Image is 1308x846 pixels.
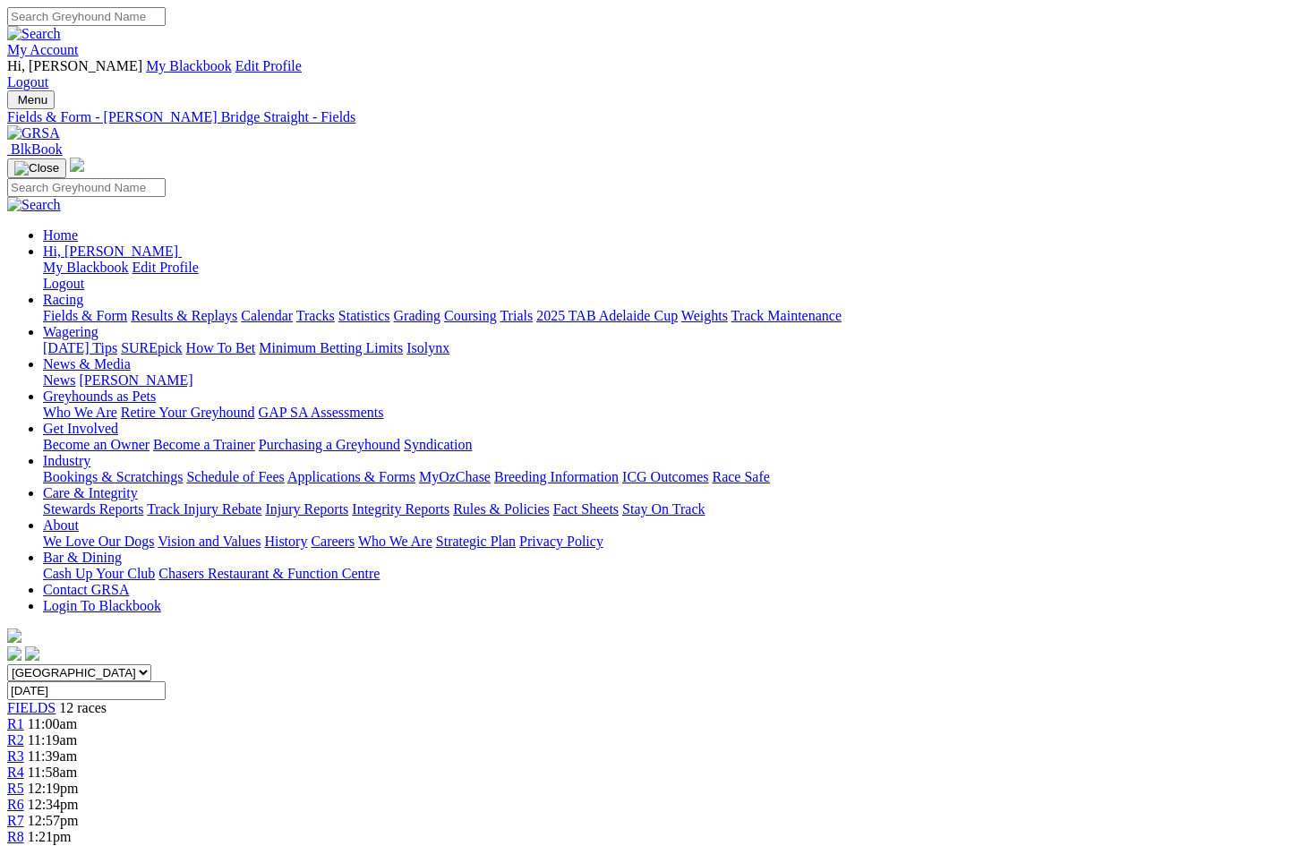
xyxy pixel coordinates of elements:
a: [DATE] Tips [43,340,117,355]
a: R2 [7,732,24,748]
a: Edit Profile [133,260,199,275]
div: My Account [7,58,1301,90]
a: Coursing [444,308,497,323]
img: twitter.svg [25,646,39,661]
button: Toggle navigation [7,158,66,178]
a: Trials [500,308,533,323]
a: Logout [7,74,48,90]
a: Care & Integrity [43,485,138,500]
a: Careers [311,534,355,549]
span: 11:19am [28,732,77,748]
a: Calendar [241,308,293,323]
img: Search [7,26,61,42]
a: Grading [394,308,440,323]
a: How To Bet [186,340,256,355]
a: Chasers Restaurant & Function Centre [158,566,380,581]
span: 12:34pm [28,797,79,812]
a: Breeding Information [494,469,619,484]
img: GRSA [7,125,60,141]
a: Injury Reports [265,501,348,517]
a: R5 [7,781,24,796]
a: Hi, [PERSON_NAME] [43,244,182,259]
img: logo-grsa-white.png [70,158,84,172]
a: Privacy Policy [519,534,603,549]
a: Results & Replays [131,308,237,323]
a: About [43,517,79,533]
div: Greyhounds as Pets [43,405,1301,421]
div: Industry [43,469,1301,485]
a: R8 [7,829,24,844]
span: R1 [7,716,24,731]
div: Get Involved [43,437,1301,453]
div: Care & Integrity [43,501,1301,517]
a: Tracks [296,308,335,323]
a: Who We Are [43,405,117,420]
span: 1:21pm [28,829,72,844]
span: Hi, [PERSON_NAME] [7,58,142,73]
span: 11:39am [28,748,77,764]
a: My Blackbook [146,58,232,73]
a: Track Maintenance [731,308,842,323]
button: Toggle navigation [7,90,55,109]
a: My Account [7,42,79,57]
a: Home [43,227,78,243]
input: Search [7,7,166,26]
input: Search [7,178,166,197]
a: Strategic Plan [436,534,516,549]
span: R7 [7,813,24,828]
a: ICG Outcomes [622,469,708,484]
span: 12:19pm [28,781,79,796]
a: Race Safe [712,469,769,484]
a: We Love Our Dogs [43,534,154,549]
a: Who We Are [358,534,432,549]
a: Statistics [338,308,390,323]
a: Purchasing a Greyhound [259,437,400,452]
a: Login To Blackbook [43,598,161,613]
a: Get Involved [43,421,118,436]
div: Racing [43,308,1301,324]
a: Bookings & Scratchings [43,469,183,484]
a: My Blackbook [43,260,129,275]
a: Minimum Betting Limits [259,340,403,355]
a: Integrity Reports [352,501,449,517]
img: Close [14,161,59,175]
img: facebook.svg [7,646,21,661]
a: FIELDS [7,700,56,715]
div: News & Media [43,372,1301,389]
a: News [43,372,75,388]
a: Isolynx [406,340,449,355]
div: Hi, [PERSON_NAME] [43,260,1301,292]
a: MyOzChase [419,469,491,484]
div: About [43,534,1301,550]
input: Select date [7,681,166,700]
a: Syndication [404,437,472,452]
span: R6 [7,797,24,812]
a: BlkBook [7,141,63,157]
a: 2025 TAB Adelaide Cup [536,308,678,323]
div: Bar & Dining [43,566,1301,582]
a: Stewards Reports [43,501,143,517]
a: Retire Your Greyhound [121,405,255,420]
a: R3 [7,748,24,764]
a: History [264,534,307,549]
img: logo-grsa-white.png [7,628,21,643]
a: GAP SA Assessments [259,405,384,420]
a: Racing [43,292,83,307]
span: 12:57pm [28,813,79,828]
a: Bar & Dining [43,550,122,565]
a: Schedule of Fees [186,469,284,484]
a: Edit Profile [235,58,302,73]
a: Rules & Policies [453,501,550,517]
a: Contact GRSA [43,582,129,597]
a: Fields & Form - [PERSON_NAME] Bridge Straight - Fields [7,109,1301,125]
div: Wagering [43,340,1301,356]
a: Greyhounds as Pets [43,389,156,404]
span: 11:58am [28,765,77,780]
a: [PERSON_NAME] [79,372,192,388]
a: Become an Owner [43,437,150,452]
